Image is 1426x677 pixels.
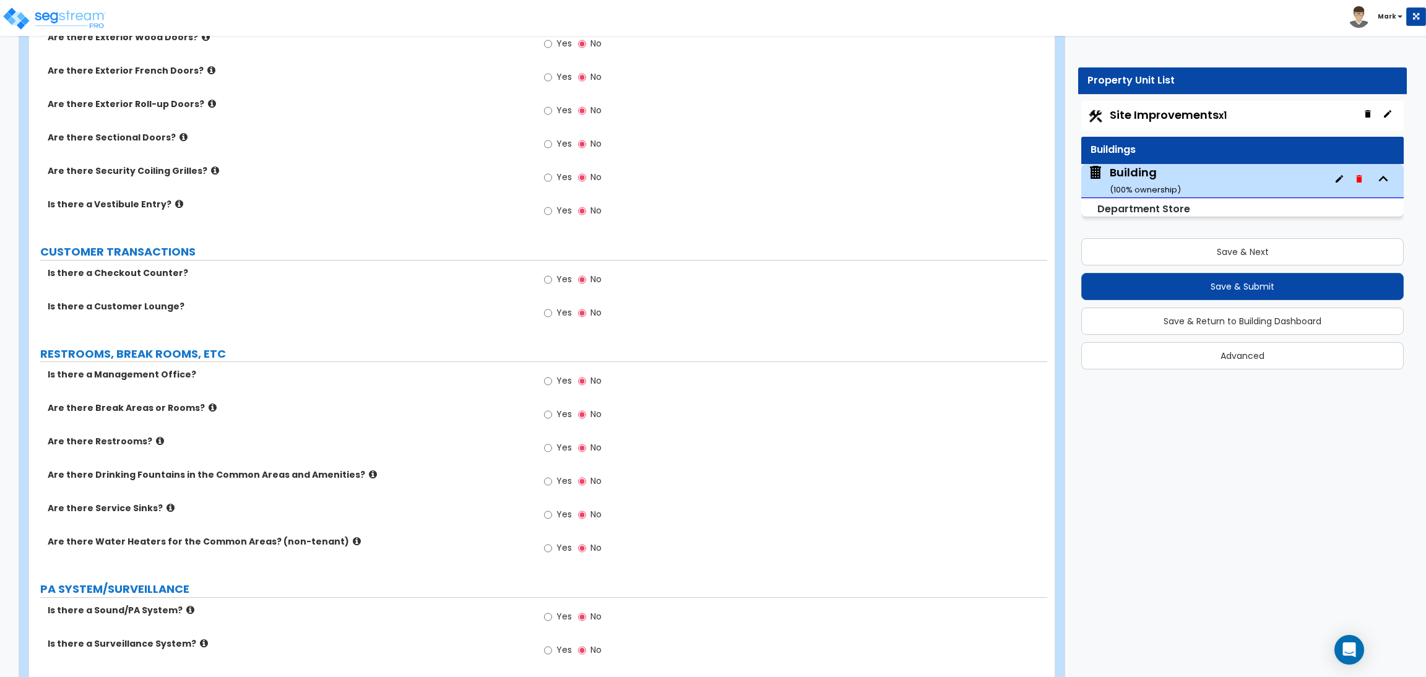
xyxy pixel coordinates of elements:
[209,403,217,412] i: click for more info!
[578,408,586,421] input: No
[544,204,552,218] input: Yes
[40,581,1047,597] label: PA SYSTEM/SURVEILLANCE
[590,306,602,319] span: No
[578,137,586,151] input: No
[556,374,572,387] span: Yes
[544,273,552,287] input: Yes
[48,604,529,616] label: Is there a Sound/PA System?
[369,470,377,479] i: click for more info!
[207,66,215,75] i: click for more info!
[556,71,572,83] span: Yes
[48,637,529,650] label: Is there a Surveillance System?
[590,71,602,83] span: No
[578,541,586,555] input: No
[578,610,586,624] input: No
[590,508,602,520] span: No
[166,503,175,512] i: click for more info!
[544,408,552,421] input: Yes
[1378,12,1396,21] b: Mark
[40,244,1047,260] label: CUSTOMER TRANSACTIONS
[590,644,602,656] span: No
[1110,107,1227,123] span: Site Improvements
[48,98,529,110] label: Are there Exterior Roll-up Doors?
[544,71,552,84] input: Yes
[544,541,552,555] input: Yes
[578,475,586,488] input: No
[544,374,552,388] input: Yes
[590,137,602,150] span: No
[578,273,586,287] input: No
[1087,165,1104,181] img: building.svg
[1110,184,1181,196] small: ( 100 % ownership)
[544,441,552,455] input: Yes
[578,104,586,118] input: No
[544,508,552,522] input: Yes
[556,475,572,487] span: Yes
[1097,202,1190,216] small: Department Store
[1087,108,1104,124] img: Construction.png
[578,306,586,320] input: No
[590,441,602,454] span: No
[175,199,183,209] i: click for more info!
[48,64,529,77] label: Are there Exterior French Doors?
[208,99,216,108] i: click for more info!
[544,37,552,51] input: Yes
[556,441,572,454] span: Yes
[48,435,529,447] label: Are there Restrooms?
[48,198,529,210] label: Is there a Vestibule Entry?
[1334,635,1364,665] div: Open Intercom Messenger
[48,368,529,381] label: Is there a Management Office?
[590,374,602,387] span: No
[200,639,208,648] i: click for more info!
[544,644,552,657] input: Yes
[556,104,572,116] span: Yes
[211,166,219,175] i: click for more info!
[556,306,572,319] span: Yes
[556,610,572,623] span: Yes
[578,37,586,51] input: No
[48,402,529,414] label: Are there Break Areas or Rooms?
[544,306,552,320] input: Yes
[556,204,572,217] span: Yes
[1081,342,1404,369] button: Advanced
[48,267,529,279] label: Is there a Checkout Counter?
[353,537,361,546] i: click for more info!
[48,165,529,177] label: Are there Security Coiling Grilles?
[1348,6,1370,28] img: avatar.png
[179,132,188,142] i: click for more info!
[578,71,586,84] input: No
[556,508,572,520] span: Yes
[1081,273,1404,300] button: Save & Submit
[1110,165,1181,196] div: Building
[40,346,1047,362] label: RESTROOMS, BREAK ROOMS, ETC
[1081,308,1404,335] button: Save & Return to Building Dashboard
[578,171,586,184] input: No
[1087,165,1181,196] span: Building
[544,137,552,151] input: Yes
[578,644,586,657] input: No
[556,171,572,183] span: Yes
[590,37,602,50] span: No
[590,408,602,420] span: No
[578,508,586,522] input: No
[48,502,529,514] label: Are there Service Sinks?
[202,32,210,41] i: click for more info!
[48,131,529,144] label: Are there Sectional Doors?
[2,6,107,31] img: logo_pro_r.png
[578,441,586,455] input: No
[48,468,529,481] label: Are there Drinking Fountains in the Common Areas and Amenities?
[590,475,602,487] span: No
[578,204,586,218] input: No
[590,104,602,116] span: No
[590,610,602,623] span: No
[1087,74,1398,88] div: Property Unit List
[578,374,586,388] input: No
[1091,143,1394,157] div: Buildings
[48,31,529,43] label: Are there Exterior Wood Doors?
[590,171,602,183] span: No
[544,610,552,624] input: Yes
[556,37,572,50] span: Yes
[1081,238,1404,265] button: Save & Next
[590,541,602,554] span: No
[48,535,529,548] label: Are there Water Heaters for the Common Areas? (non-tenant)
